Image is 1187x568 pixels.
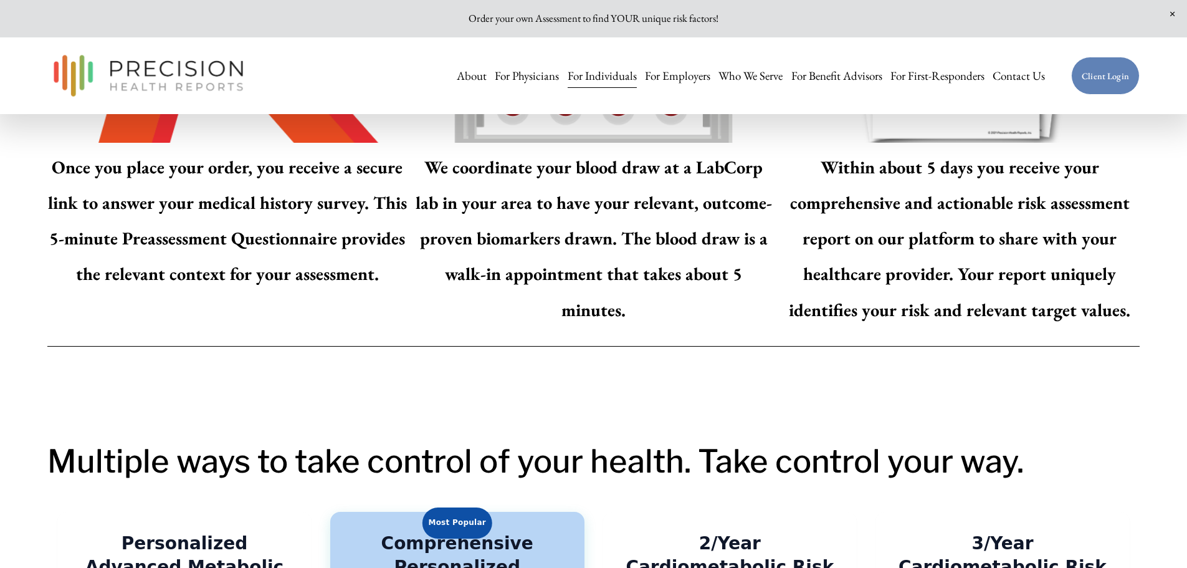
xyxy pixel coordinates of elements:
[791,63,882,89] a: For Benefit Advisors
[416,155,772,322] strong: We coordinate your blood draw at a LabCorp lab in your area to have your relevant, outcome-proven...
[495,63,559,89] a: For Physicians
[47,436,1094,486] h2: Multiple ways to take control of your health. Take control your way.
[718,63,783,89] a: folder dropdown
[890,63,984,89] a: For First-Responders
[718,64,783,88] span: Who We Serve
[1071,57,1140,95] a: Client Login
[993,63,1045,89] a: Contact Us
[645,63,710,89] a: For Employers
[1125,508,1187,568] iframe: Chat Widget
[48,155,411,286] strong: Once you place your order, you receive a secure link to answer your medical history survey. This ...
[789,155,1134,322] strong: Within about 5 days you receive your comprehensive and actionable risk assessment report on our p...
[422,508,492,539] div: Most Popular
[568,63,637,89] a: For Individuals
[47,49,249,102] img: Precision Health Reports
[457,63,487,89] a: About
